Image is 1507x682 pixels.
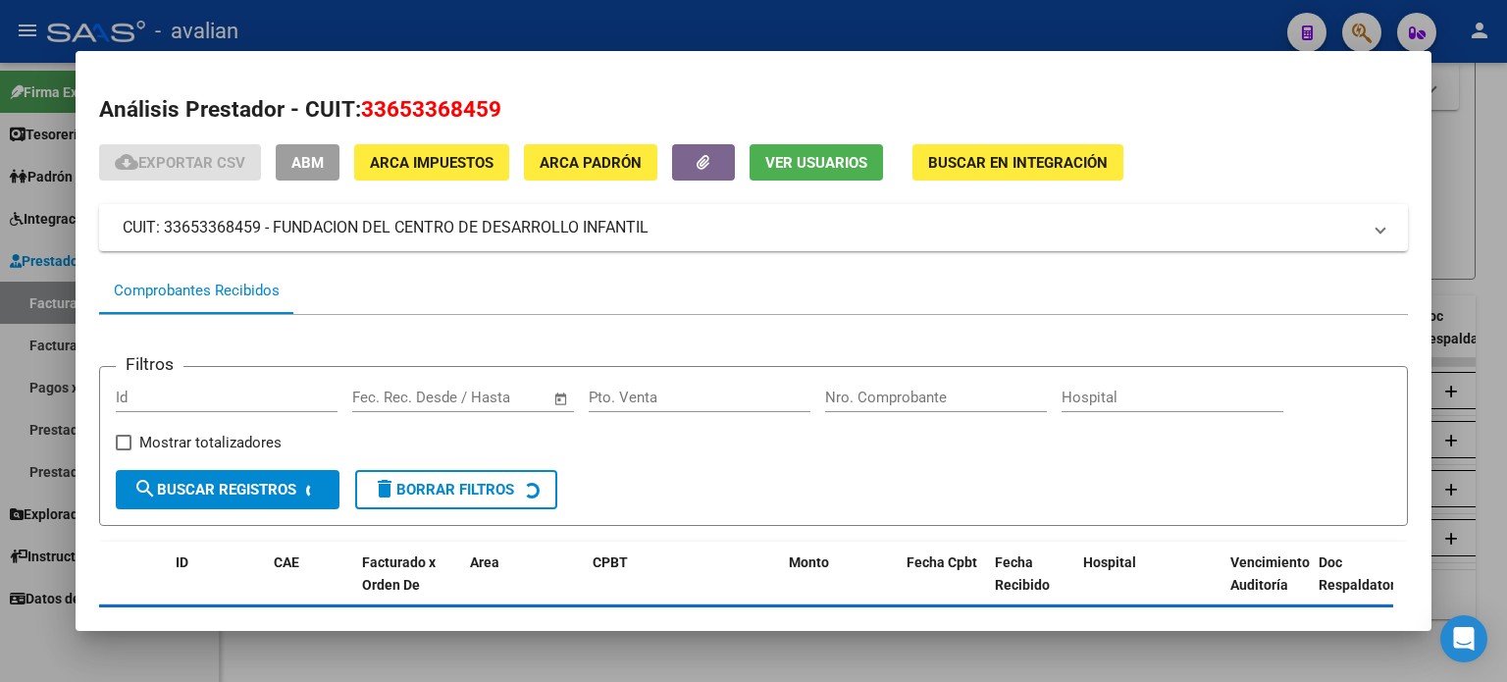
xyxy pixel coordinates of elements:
[99,204,1408,251] mat-expansion-panel-header: CUIT: 33653368459 - FUNDACION DEL CENTRO DE DESARROLLO INFANTIL
[168,542,266,628] datatable-header-cell: ID
[1311,542,1429,628] datatable-header-cell: Doc Respaldatoria
[355,470,557,509] button: Borrar Filtros
[781,542,899,628] datatable-header-cell: Monto
[1222,542,1311,628] datatable-header-cell: Vencimiento Auditoría
[765,154,867,172] span: Ver Usuarios
[373,481,514,498] span: Borrar Filtros
[362,554,436,593] span: Facturado x Orden De
[373,477,396,500] mat-icon: delete
[114,280,280,302] div: Comprobantes Recibidos
[750,144,883,181] button: Ver Usuarios
[470,554,499,570] span: Area
[907,554,977,570] span: Fecha Cpbt
[274,554,299,570] span: CAE
[1075,542,1222,628] datatable-header-cell: Hospital
[912,144,1123,181] button: Buscar en Integración
[291,154,324,172] span: ABM
[462,542,585,628] datatable-header-cell: Area
[1319,554,1407,593] span: Doc Respaldatoria
[789,554,829,570] span: Monto
[524,144,657,181] button: ARCA Padrón
[987,542,1075,628] datatable-header-cell: Fecha Recibido
[370,154,494,172] span: ARCA Impuestos
[266,542,354,628] datatable-header-cell: CAE
[585,542,781,628] datatable-header-cell: CPBT
[123,216,1361,239] mat-panel-title: CUIT: 33653368459 - FUNDACION DEL CENTRO DE DESARROLLO INFANTIL
[354,542,462,628] datatable-header-cell: Facturado x Orden De
[99,144,261,181] button: Exportar CSV
[115,150,138,174] mat-icon: cloud_download
[995,554,1050,593] span: Fecha Recibido
[1440,615,1487,662] div: Open Intercom Messenger
[133,481,296,498] span: Buscar Registros
[352,389,416,406] input: Start date
[593,554,628,570] span: CPBT
[139,431,282,454] span: Mostrar totalizadores
[276,144,339,181] button: ABM
[928,154,1108,172] span: Buscar en Integración
[176,554,188,570] span: ID
[361,96,501,122] span: 33653368459
[899,542,987,628] datatable-header-cell: Fecha Cpbt
[540,154,642,172] span: ARCA Padrón
[116,351,183,377] h3: Filtros
[99,93,1408,127] h2: Análisis Prestador - CUIT:
[115,154,245,172] span: Exportar CSV
[1230,554,1310,593] span: Vencimiento Auditoría
[1083,554,1136,570] span: Hospital
[133,477,157,500] mat-icon: search
[434,389,529,406] input: End date
[116,470,339,509] button: Buscar Registros
[354,144,509,181] button: ARCA Impuestos
[549,388,572,410] button: Open calendar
